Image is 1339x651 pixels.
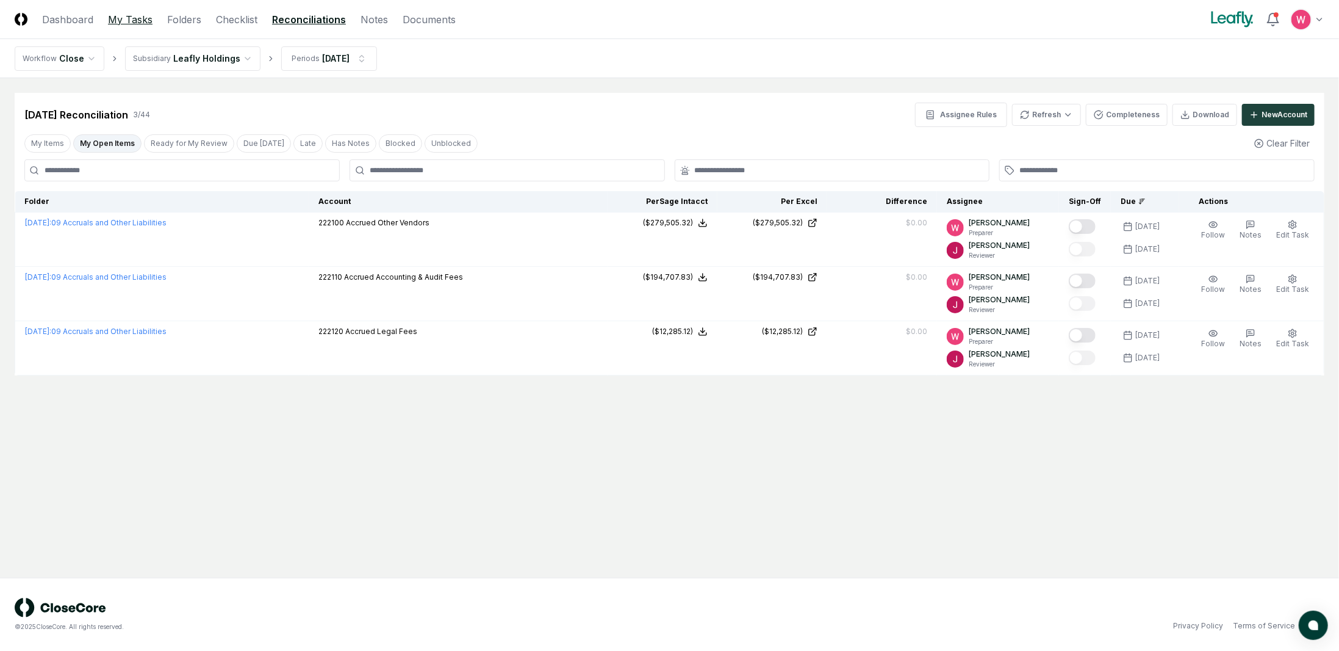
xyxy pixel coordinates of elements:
p: [PERSON_NAME] [969,294,1030,305]
div: [DATE] [1135,298,1160,309]
a: Dashboard [42,12,93,27]
div: $0.00 [906,217,927,228]
span: Notes [1240,339,1262,348]
button: Follow [1199,272,1227,297]
div: 3 / 44 [133,109,150,120]
div: Workflow [23,53,57,64]
span: Edit Task [1276,285,1309,294]
button: ($279,505.32) [643,217,708,228]
div: ($279,505.32) [753,217,803,228]
a: Notes [361,12,388,27]
button: Edit Task [1274,217,1312,243]
a: Documents [403,12,456,27]
span: Follow [1201,285,1225,294]
div: $0.00 [906,326,927,337]
div: Subsidiary [133,53,171,64]
img: ACg8ocIceHSWyQfagGvDoxhDyw_3B2kX-HJcUhl_gb0t8GGG-Ydwuw=s96-c [947,328,964,345]
div: ($12,285.12) [762,326,803,337]
span: Follow [1201,339,1225,348]
span: Notes [1240,230,1262,239]
a: ($194,707.83) [727,272,817,283]
th: Difference [827,191,937,213]
button: ($12,285.12) [652,326,708,337]
button: Notes [1237,217,1264,243]
div: © 2025 CloseCore. All rights reserved. [15,622,670,631]
div: Periods [292,53,320,64]
button: Ready for My Review [144,134,234,153]
th: Per Excel [717,191,827,213]
button: Refresh [1012,104,1081,126]
a: Folders [167,12,201,27]
div: Due [1121,196,1169,207]
img: Leafly logo [1208,10,1256,29]
button: Periods[DATE] [281,46,377,71]
th: Per Sage Intacct [608,191,717,213]
button: NewAccount [1242,104,1315,126]
button: atlas-launcher [1299,611,1328,640]
img: ACg8ocIceHSWyQfagGvDoxhDyw_3B2kX-HJcUhl_gb0t8GGG-Ydwuw=s96-c [1291,10,1311,29]
div: ($279,505.32) [643,217,693,228]
span: 222120 [318,327,343,336]
span: [DATE] : [25,272,51,282]
button: Download [1172,104,1237,126]
div: [DATE] [1135,275,1160,286]
button: Completeness [1086,104,1168,126]
button: Has Notes [325,134,376,153]
span: Edit Task [1276,339,1309,348]
p: Preparer [969,283,1030,292]
button: Notes [1237,272,1264,297]
span: 222110 [318,272,342,282]
img: ACg8ocIceHSWyQfagGvDoxhDyw_3B2kX-HJcUhl_gb0t8GGG-Ydwuw=s96-c [947,219,964,236]
th: Folder [15,191,309,213]
nav: breadcrumb [15,46,377,71]
div: Account [318,196,598,207]
span: Edit Task [1276,230,1309,239]
span: Accrued Accounting & Audit Fees [344,272,463,282]
div: [DATE] [322,52,350,65]
img: ACg8ocJfBSitaon9c985KWe3swqK2kElzkAv-sHk65QWxGQz4ldowg=s96-c [947,242,964,259]
div: [DATE] [1135,330,1160,341]
p: Preparer [969,337,1030,346]
div: [DATE] [1135,352,1160,363]
button: Unblocked [425,134,478,153]
button: Follow [1199,217,1227,243]
a: Reconciliations [272,12,346,27]
button: Edit Task [1274,326,1312,352]
th: Assignee [937,191,1059,213]
button: My Open Items [73,134,142,153]
img: ACg8ocJfBSitaon9c985KWe3swqK2kElzkAv-sHk65QWxGQz4ldowg=s96-c [947,296,964,313]
div: [DATE] Reconciliation [24,107,128,122]
div: $0.00 [906,272,927,283]
p: [PERSON_NAME] [969,217,1030,228]
a: [DATE]:09 Accruals and Other Liabilities [25,272,167,282]
p: [PERSON_NAME] [969,349,1030,360]
p: [PERSON_NAME] [969,272,1030,283]
span: Follow [1201,230,1225,239]
button: My Items [24,134,71,153]
button: Mark complete [1069,219,1096,234]
div: ($194,707.83) [643,272,693,283]
a: Terms of Service [1233,620,1295,631]
a: [DATE]:09 Accruals and Other Liabilities [25,218,167,227]
button: Clear Filter [1249,132,1315,155]
a: Checklist [216,12,257,27]
button: Mark complete [1069,351,1096,365]
span: Notes [1240,285,1262,294]
p: Reviewer [969,251,1030,260]
a: My Tasks [108,12,153,27]
div: [DATE] [1135,244,1160,255]
img: Logo [15,13,27,26]
button: Assignee Rules [915,103,1007,127]
p: Preparer [969,228,1030,238]
button: Follow [1199,326,1227,352]
div: ($12,285.12) [652,326,693,337]
span: Accrued Other Vendors [346,218,429,227]
button: Due Today [237,134,291,153]
span: [DATE] : [25,218,51,227]
button: Mark complete [1069,274,1096,288]
button: Mark complete [1069,328,1096,343]
th: Sign-Off [1059,191,1111,213]
div: ($194,707.83) [753,272,803,283]
button: Edit Task [1274,272,1312,297]
img: ACg8ocIceHSWyQfagGvDoxhDyw_3B2kX-HJcUhl_gb0t8GGG-Ydwuw=s96-c [947,274,964,291]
